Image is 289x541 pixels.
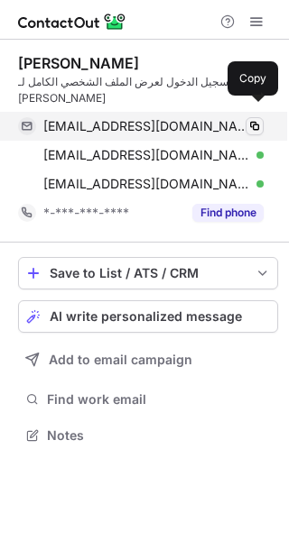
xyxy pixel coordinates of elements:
[47,391,271,408] span: Find work email
[43,118,250,134] span: [EMAIL_ADDRESS][DOMAIN_NAME]
[192,204,264,222] button: Reveal Button
[18,300,278,333] button: AI write personalized message
[18,74,278,106] div: تسجيل الدخول لعرض الملف الشخصي الكامل لـ [PERSON_NAME]
[18,387,278,412] button: Find work email
[43,147,250,163] span: [EMAIL_ADDRESS][DOMAIN_NAME]
[18,54,139,72] div: [PERSON_NAME]
[50,309,242,324] span: AI write personalized message
[18,11,126,32] img: ContactOut v5.3.10
[43,176,250,192] span: [EMAIL_ADDRESS][DOMAIN_NAME]
[18,423,278,448] button: Notes
[47,427,271,444] span: Notes
[49,353,192,367] span: Add to email campaign
[18,344,278,376] button: Add to email campaign
[50,266,247,280] div: Save to List / ATS / CRM
[18,257,278,289] button: save-profile-one-click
